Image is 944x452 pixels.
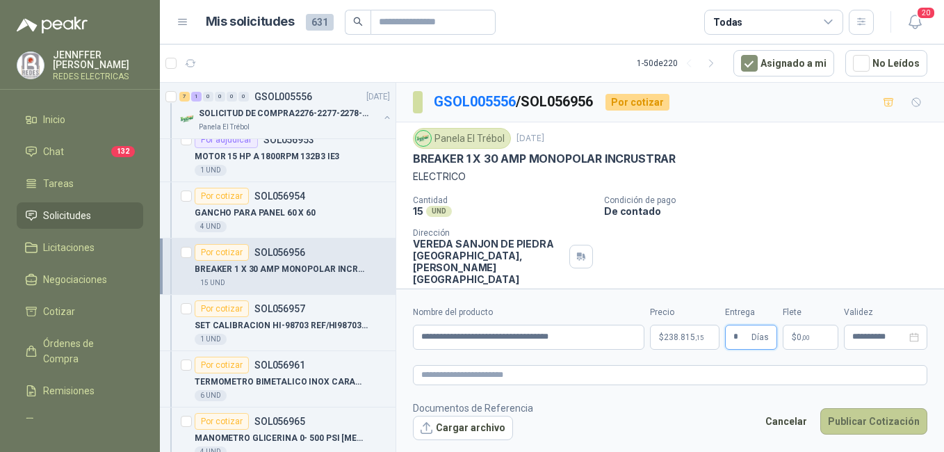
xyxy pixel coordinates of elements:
p: $238.815,15 [650,325,719,350]
span: Solicitudes [43,208,91,223]
span: 631 [306,14,334,31]
span: Remisiones [43,383,95,398]
a: Chat132 [17,138,143,165]
img: Company Logo [179,111,196,127]
a: Por cotizarSOL056954GANCHO PARA PANEL 60 X 604 UND [160,182,396,239]
span: 238.815 [664,333,703,341]
p: Condición de pago [604,195,938,205]
span: Cotizar [43,304,75,319]
span: Días [751,325,769,349]
p: SOL056956 [254,248,305,257]
p: GSOL005556 [254,92,312,102]
a: Órdenes de Compra [17,330,143,372]
img: Company Logo [17,52,44,79]
div: Por cotizar [195,357,249,373]
div: 1 UND [195,165,227,176]
p: SOL056957 [254,304,305,314]
a: GSOL005556 [434,93,516,110]
label: Precio [650,306,719,319]
span: Chat [43,144,64,159]
p: [DATE] [516,132,544,145]
a: Remisiones [17,378,143,404]
div: 15 UND [195,277,231,289]
a: Por cotizarSOL056956BREAKER 1 X 30 AMP MONOPOLAR INCRUSTRAR15 UND [160,239,396,295]
a: Tareas [17,170,143,197]
div: Por cotizar [605,94,669,111]
div: Todas [713,15,742,30]
div: Por cotizar [195,244,249,261]
p: Documentos de Referencia [413,401,533,416]
div: Por cotizar [195,300,249,317]
button: Cancelar [758,408,815,435]
p: SOL056961 [254,360,305,370]
p: 15 [413,205,423,217]
label: Validez [844,306,927,319]
a: Configuración [17,410,143,436]
span: 20 [916,6,936,19]
p: SOL056954 [254,191,305,201]
p: TERMOMETRO BIMETALICO INOX CARACTULA 6" CONEXIÓN 1/2 TRASERA RANGO 100 A 550 C [195,376,368,389]
div: Por adjudicar [195,131,258,148]
p: VEREDA SANJON DE PIEDRA [GEOGRAPHIC_DATA] , [PERSON_NAME][GEOGRAPHIC_DATA] [413,238,564,285]
span: Tareas [43,176,74,191]
label: Flete [783,306,838,319]
h1: Mis solicitudes [206,12,295,32]
span: 132 [111,146,135,157]
p: MANOMETRO GLICERINA 0- 500 PSI [MEDICAL_DATA] 6 [195,432,368,445]
p: BREAKER 1 X 30 AMP MONOPOLAR INCRUSTRAR [413,152,676,166]
div: 0 [227,92,237,102]
p: De contado [604,205,938,217]
p: REDES ELECTRICAS [53,72,143,81]
p: GANCHO PARA PANEL 60 X 60 [195,207,316,220]
div: 7 [179,92,190,102]
span: Inicio [43,112,65,127]
div: Por cotizar [195,188,249,204]
div: Por cotizar [195,413,249,430]
span: Órdenes de Compra [43,336,130,366]
span: Configuración [43,415,104,430]
label: Nombre del producto [413,306,644,319]
span: ,15 [695,334,703,341]
span: 0 [797,333,810,341]
button: No Leídos [845,50,927,76]
a: Negociaciones [17,266,143,293]
div: 0 [215,92,225,102]
div: 1 [191,92,202,102]
div: 6 UND [195,390,227,401]
img: Company Logo [416,131,431,146]
p: ELECTRICO [413,169,927,184]
a: Por cotizarSOL056957SET CALIBRACION HI-98703 REF/HI98703-11 UND [160,295,396,351]
p: Panela El Trébol [199,122,250,133]
div: 1 UND [195,334,227,345]
img: Logo peakr [17,17,88,33]
p: Dirección [413,228,564,238]
button: Publicar Cotización [820,408,927,435]
div: UND [426,206,452,217]
span: search [353,17,363,26]
span: $ [792,333,797,341]
p: / SOL056956 [434,91,594,113]
p: [DATE] [366,90,390,104]
span: Licitaciones [43,240,95,255]
a: Inicio [17,106,143,133]
p: BREAKER 1 X 30 AMP MONOPOLAR INCRUSTRAR [195,263,368,276]
p: $ 0,00 [783,325,838,350]
p: SOL056965 [254,417,305,426]
span: ,00 [801,334,810,341]
a: 7 1 0 0 0 0 GSOL005556[DATE] Company LogoSOLICITUD DE COMPRA2276-2277-2278-2284-2285-Panela El Tr... [179,88,393,133]
a: Cotizar [17,298,143,325]
p: Cantidad [413,195,593,205]
button: Asignado a mi [733,50,834,76]
p: SOL056953 [263,135,314,145]
label: Entrega [725,306,777,319]
div: 4 UND [195,221,227,232]
p: MOTOR 15 HP A 1800RPM 132B3 IE3 [195,150,339,163]
a: Por cotizarSOL056961TERMOMETRO BIMETALICO INOX CARACTULA 6" CONEXIÓN 1/2 TRASERA RANGO 100 A 550 ... [160,351,396,407]
button: 20 [902,10,927,35]
a: Licitaciones [17,234,143,261]
div: Panela El Trébol [413,128,511,149]
a: Por adjudicarSOL056953MOTOR 15 HP A 1800RPM 132B3 IE31 UND [160,126,396,182]
button: Cargar archivo [413,416,513,441]
div: 0 [203,92,213,102]
span: Negociaciones [43,272,107,287]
